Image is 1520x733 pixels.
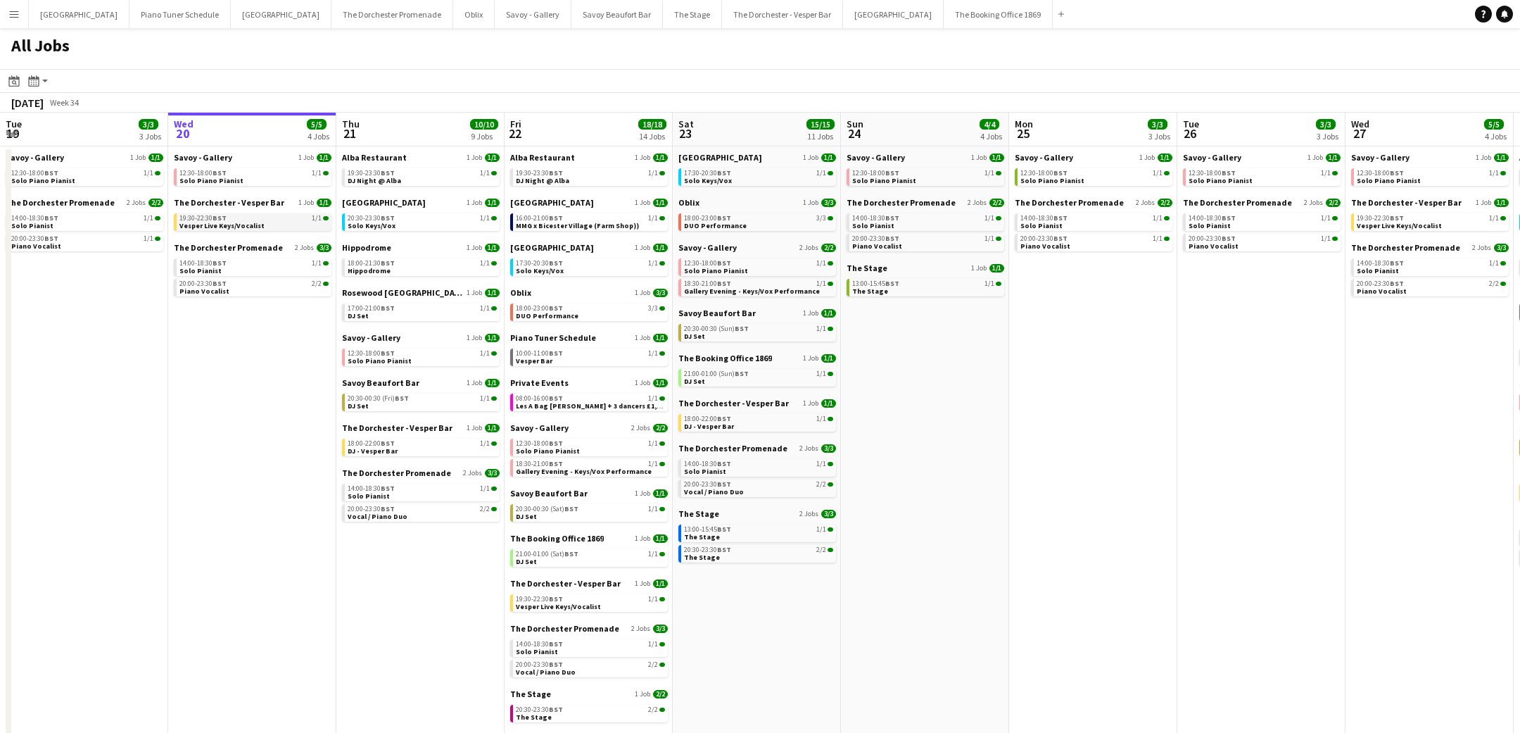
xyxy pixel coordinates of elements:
span: Solo Pianist [179,266,222,275]
span: BST [549,168,563,177]
a: The Dorchester - Vesper Bar1 Job1/1 [174,197,331,208]
span: 19:30-23:30 [348,170,395,177]
span: Vesper Live Keys/Vocalist [179,221,265,230]
span: Piano Vocalist [1189,242,1239,251]
a: Rosewood [GEOGRAPHIC_DATA]1 Job1/1 [342,287,500,298]
a: The Dorchester - Vesper Bar1 Job1/1 [1351,197,1509,208]
span: The Stage [847,263,887,273]
a: [GEOGRAPHIC_DATA]1 Job1/1 [510,197,668,208]
a: 18:00-21:30BST1/1Hippodrome [348,258,497,275]
span: 1 Job [298,154,314,162]
a: Alba Restaurant1 Job1/1 [510,152,668,163]
span: Solo Pianist [11,221,53,230]
span: BST [1222,213,1236,223]
span: 2/2 [821,244,836,252]
span: Solo Piano Pianist [684,266,748,275]
span: 20:00-23:30 [1357,280,1404,287]
span: Solo Pianist [1357,266,1399,275]
span: 3/3 [653,289,668,297]
div: [GEOGRAPHIC_DATA]1 Job1/120:30-23:30BST1/1Solo Keys/Vox [342,197,500,242]
span: 1/1 [1489,215,1499,222]
span: 20:00-23:30 [852,235,899,242]
span: Alba Restaurant [510,152,575,163]
span: 1/1 [1153,235,1163,242]
a: The Dorchester Promenade2 Jobs2/2 [6,197,163,208]
span: Solo Piano Pianist [1189,176,1253,185]
span: Alba Restaurant [342,152,407,163]
span: 1/1 [653,244,668,252]
span: 2/2 [148,199,163,207]
span: 1/1 [1321,170,1331,177]
span: 1/1 [821,154,836,162]
span: The Dorchester - Vesper Bar [174,197,284,208]
button: Savoy Beaufort Bar [571,1,663,28]
span: 18:00-21:30 [348,260,395,267]
a: The Dorchester Promenade2 Jobs3/3 [174,242,331,253]
a: 14:00-18:30BST1/1Solo Pianist [852,213,1001,230]
span: BST [381,303,395,313]
a: 12:30-18:00BST1/1Solo Piano Pianist [852,168,1001,184]
span: Goring Hotel [678,152,762,163]
span: The Stage [852,287,888,296]
span: 1 Job [467,154,482,162]
a: [GEOGRAPHIC_DATA]1 Job1/1 [678,152,836,163]
span: 1 Job [803,154,818,162]
span: 1 Job [635,154,650,162]
span: BST [1390,258,1404,268]
a: Savoy - Gallery1 Job1/1 [1183,152,1341,163]
span: 1/1 [653,199,668,207]
span: DUO Performance [684,221,747,230]
a: 17:30-20:30BST1/1Solo Keys/Vox [516,258,665,275]
span: 1/1 [144,170,153,177]
button: The Dorchester Promenade [331,1,453,28]
span: 1 Job [130,154,146,162]
span: 14:00-18:30 [1020,215,1068,222]
span: BST [549,258,563,268]
span: 17:30-20:30 [684,170,731,177]
a: 20:30-23:30BST1/1Solo Keys/Vox [348,213,497,230]
span: 3/3 [816,215,826,222]
span: Savoy - Gallery [174,152,232,163]
span: 1/1 [480,215,490,222]
span: 1 Job [467,289,482,297]
span: BST [1053,234,1068,243]
div: Savoy - Gallery1 Job1/112:30-18:00BST1/1Solo Piano Pianist [1351,152,1509,197]
span: BST [717,258,731,268]
a: 19:30-23:30BST1/1DJ Night @ Alba [516,168,665,184]
button: [GEOGRAPHIC_DATA] [231,1,331,28]
a: 13:00-15:45BST1/1The Stage [852,279,1001,295]
span: Vesper Live Keys/Vocalist [1357,221,1442,230]
span: 1 Job [298,199,314,207]
span: 2/2 [1326,199,1341,207]
span: 2 Jobs [295,244,314,252]
span: Hippodrome [348,266,391,275]
a: 18:00-23:00BST3/3DUO Performance [516,303,665,320]
span: Savoy - Gallery [1015,152,1073,163]
span: MMG x Bicester Village (Farm Shop)) [516,221,639,230]
a: 12:30-18:00BST1/1Solo Piano Pianist [11,168,160,184]
span: 1/1 [984,280,994,287]
span: 18:00-23:00 [684,215,731,222]
span: 1/1 [480,260,490,267]
span: BST [1390,279,1404,288]
span: 14:00-18:30 [1189,215,1236,222]
div: Savoy - Gallery1 Job1/112:30-18:00BST1/1Solo Piano Pianist [1015,152,1172,197]
span: 1/1 [648,215,658,222]
span: 1/1 [1326,154,1341,162]
span: BST [717,279,731,288]
span: 1/1 [648,170,658,177]
span: 2 Jobs [127,199,146,207]
span: 14:00-18:30 [1357,260,1404,267]
span: The Dorchester Promenade [1183,197,1292,208]
span: Piano Vocalist [1020,242,1070,251]
span: 12:30-18:00 [684,260,731,267]
span: 1 Job [467,199,482,207]
span: BST [1390,213,1404,223]
span: 1 Job [635,244,650,252]
span: 1/1 [1489,260,1499,267]
span: 1/1 [989,154,1004,162]
div: The Dorchester Promenade2 Jobs2/214:00-18:30BST1/1Solo Pianist20:00-23:30BST1/1Piano Vocalist [1183,197,1341,254]
span: 20:00-23:30 [1189,235,1236,242]
span: 1 Job [1139,154,1155,162]
div: The Dorchester - Vesper Bar1 Job1/119:30-22:30BST1/1Vesper Live Keys/Vocalist [174,197,331,242]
